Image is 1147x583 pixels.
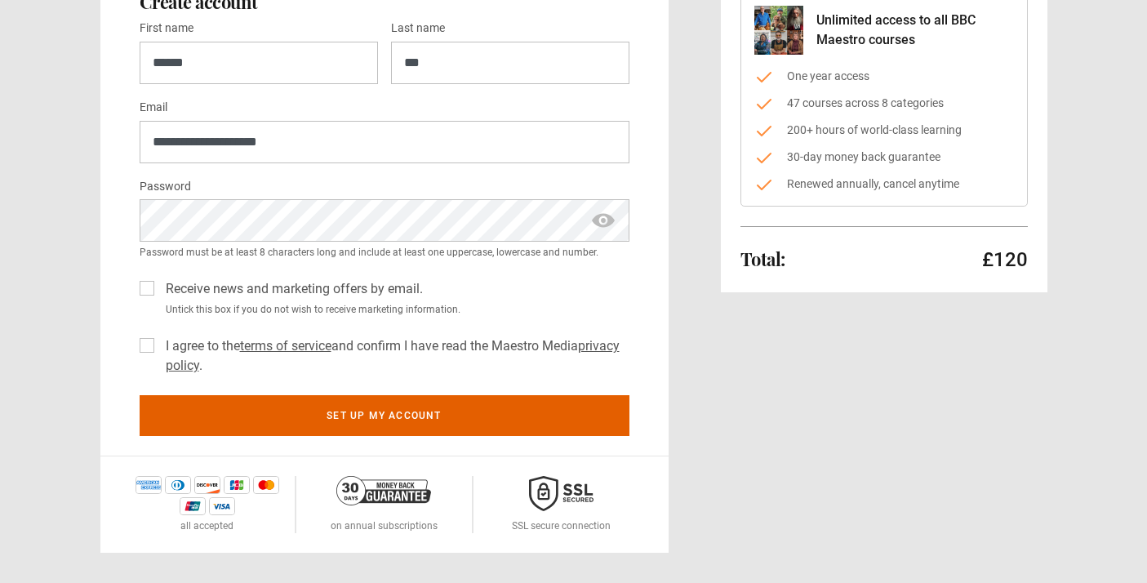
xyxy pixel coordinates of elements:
[816,11,1014,50] p: Unlimited access to all BBC Maestro courses
[180,497,206,515] img: unionpay
[180,518,233,533] p: all accepted
[140,19,193,38] label: First name
[194,476,220,494] img: discover
[754,122,1014,139] li: 200+ hours of world-class learning
[754,176,1014,193] li: Renewed annually, cancel anytime
[590,199,616,242] span: show password
[754,149,1014,166] li: 30-day money back guarantee
[159,336,629,376] label: I agree to the and confirm I have read the Maestro Media .
[740,249,785,269] h2: Total:
[331,518,438,533] p: on annual subscriptions
[140,245,629,260] small: Password must be at least 8 characters long and include at least one uppercase, lowercase and num...
[391,19,445,38] label: Last name
[240,338,331,354] a: terms of service
[253,476,279,494] img: mastercard
[140,177,191,197] label: Password
[165,476,191,494] img: diners
[136,476,162,494] img: amex
[209,497,235,515] img: visa
[159,279,423,299] label: Receive news and marketing offers by email.
[336,476,431,505] img: 30-day-money-back-guarantee-c866a5dd536ff72a469b.png
[982,247,1028,273] p: £120
[512,518,611,533] p: SSL secure connection
[754,68,1014,85] li: One year access
[140,395,629,436] button: Set up my account
[754,95,1014,112] li: 47 courses across 8 categories
[140,98,167,118] label: Email
[159,302,629,317] small: Untick this box if you do not wish to receive marketing information.
[224,476,250,494] img: jcb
